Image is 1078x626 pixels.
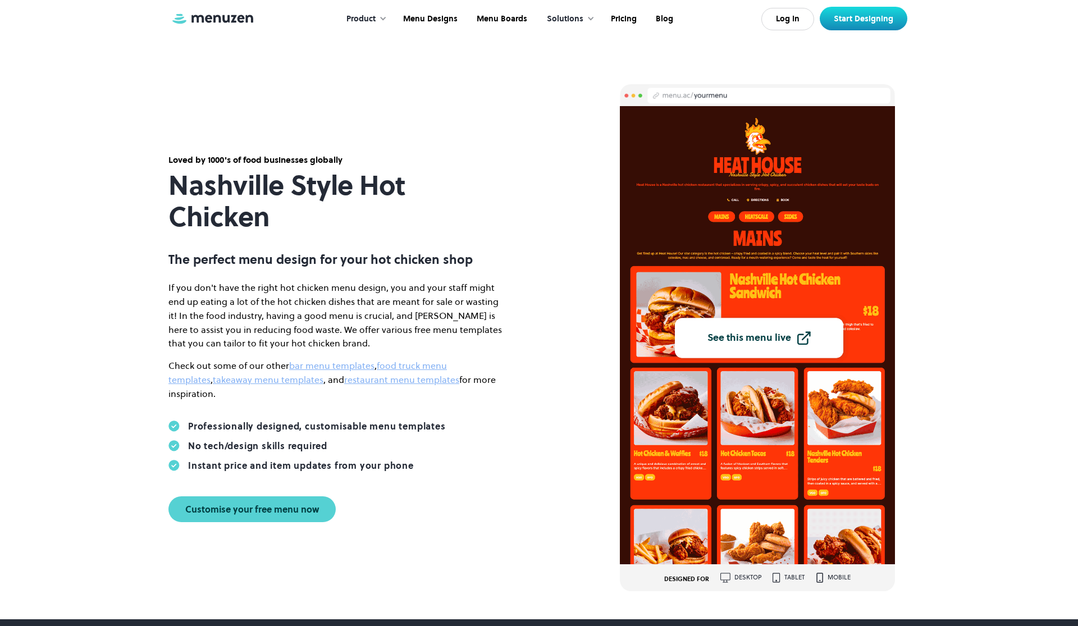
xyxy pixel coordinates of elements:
[185,505,319,514] div: Customise your free menu now
[820,7,907,30] a: Start Designing
[675,318,843,358] a: See this menu live
[168,154,505,166] div: Loved by 1000's of food businesses globally
[761,8,814,30] a: Log In
[466,2,536,36] a: Menu Boards
[168,359,447,386] a: food truck menu templates
[188,421,446,432] div: Professionally designed, customisable menu templates
[168,252,505,267] p: The perfect menu design for your hot chicken shop
[600,2,645,36] a: Pricing
[168,170,505,232] h1: Nashville Style Hot Chicken
[392,2,466,36] a: Menu Designs
[188,440,327,451] div: No tech/design skills required
[828,574,851,581] div: mobile
[536,2,600,36] div: Solutions
[289,359,374,372] a: bar menu templates
[784,574,805,581] div: tablet
[213,373,323,386] a: takeaway menu templates
[344,373,459,386] a: restaurant menu templates
[645,2,682,36] a: Blog
[664,576,709,583] div: DESIGNED FOR
[168,496,336,522] a: Customise your free menu now
[346,13,376,25] div: Product
[168,359,505,400] p: Check out some of our other , , , and for more inspiration.
[335,2,392,36] div: Product
[707,333,791,343] div: See this menu live
[547,13,583,25] div: Solutions
[188,460,414,471] div: Instant price and item updates from your phone
[168,281,505,350] p: If you don't have the right hot chicken menu design, you and your staff might end up eating a lot...
[734,574,761,581] div: desktop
